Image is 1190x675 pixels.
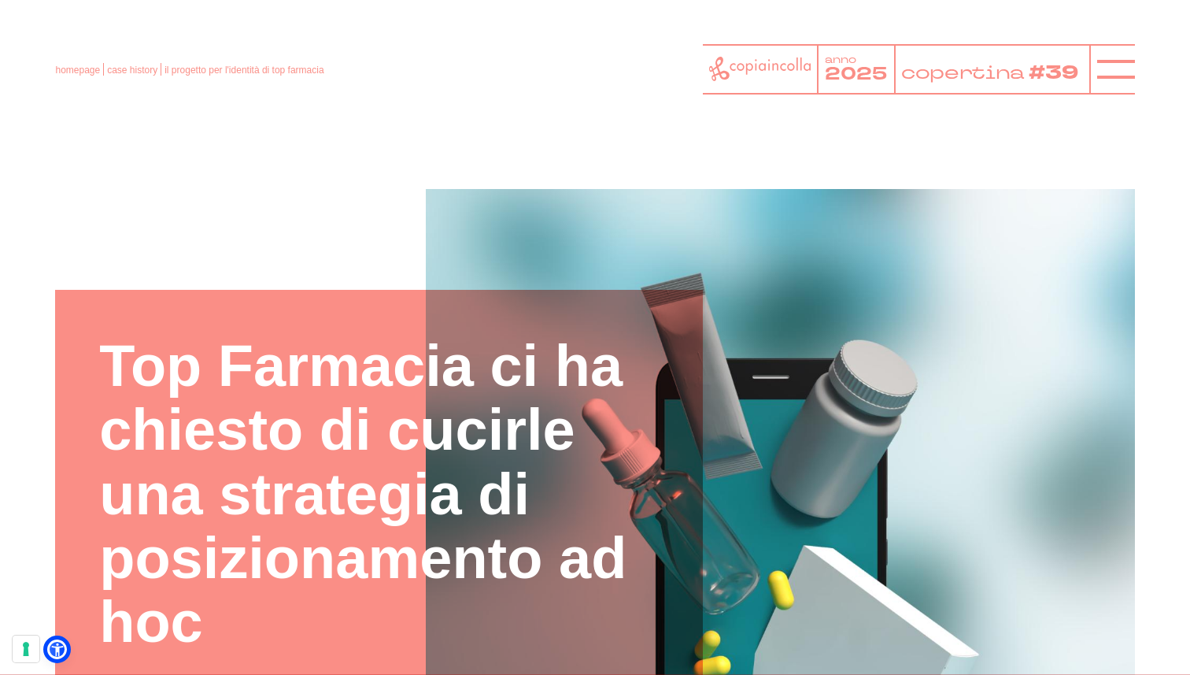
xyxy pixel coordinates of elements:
[13,636,39,662] button: Le tue preferenze relative al consenso per le tecnologie di tracciamento
[1031,59,1082,87] tspan: #39
[47,640,67,659] a: Open Accessibility Menu
[55,65,100,76] a: homepage
[825,62,887,86] tspan: 2025
[99,334,659,655] h1: Top Farmacia ci ha chiesto di cucirle una strategia di posizionamento ad hoc
[825,54,856,67] tspan: anno
[164,65,323,76] span: il progetto per l'identità di top farmacia
[107,65,157,76] a: case history
[901,60,1027,84] tspan: copertina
